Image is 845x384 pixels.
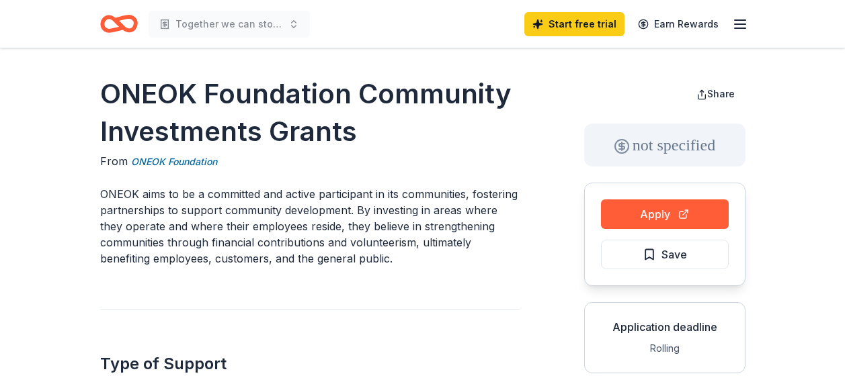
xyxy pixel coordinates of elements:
div: Application deadline [596,319,734,335]
div: not specified [584,124,746,166]
p: ONEOK aims to be a committed and active participant in its communities, fostering partnerships to... [100,186,520,267]
a: Start free trial [524,12,625,36]
button: Save [601,240,729,269]
button: Apply [601,199,729,229]
h2: Type of Support [100,353,520,375]
a: ONEOK Foundation [131,154,217,170]
button: Together we can stop Veterans suicide [149,11,310,38]
span: Together we can stop Veterans suicide [175,16,283,32]
div: Rolling [596,340,734,356]
button: Share [686,81,746,107]
a: Home [100,8,138,40]
a: Earn Rewards [630,12,727,36]
span: Save [661,246,687,263]
div: From [100,153,520,170]
span: Share [707,88,735,99]
h1: ONEOK Foundation Community Investments Grants [100,75,520,150]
